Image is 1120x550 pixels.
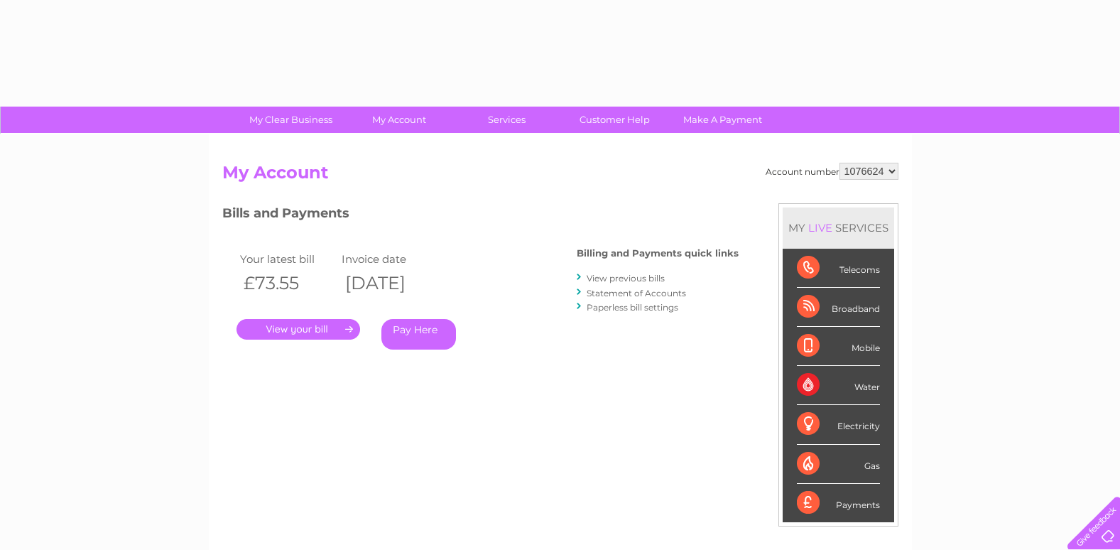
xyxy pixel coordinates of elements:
h4: Billing and Payments quick links [577,248,739,259]
div: Telecoms [797,249,880,288]
a: . [236,319,360,340]
a: My Clear Business [232,107,349,133]
div: Electricity [797,405,880,444]
th: [DATE] [338,269,440,298]
a: Make A Payment [664,107,781,133]
a: View previous bills [587,273,665,284]
a: Statement of Accounts [587,288,686,298]
div: Water [797,366,880,405]
div: Gas [797,445,880,484]
a: Pay Here [381,319,456,350]
div: LIVE [805,221,835,234]
div: Payments [797,484,880,522]
th: £73.55 [236,269,339,298]
a: My Account [340,107,457,133]
td: Your latest bill [236,249,339,269]
td: Invoice date [338,249,440,269]
a: Paperless bill settings [587,302,678,313]
a: Customer Help [556,107,673,133]
div: MY SERVICES [783,207,894,248]
h2: My Account [222,163,898,190]
div: Mobile [797,327,880,366]
div: Broadband [797,288,880,327]
h3: Bills and Payments [222,203,739,228]
div: Account number [766,163,898,180]
a: Services [448,107,565,133]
